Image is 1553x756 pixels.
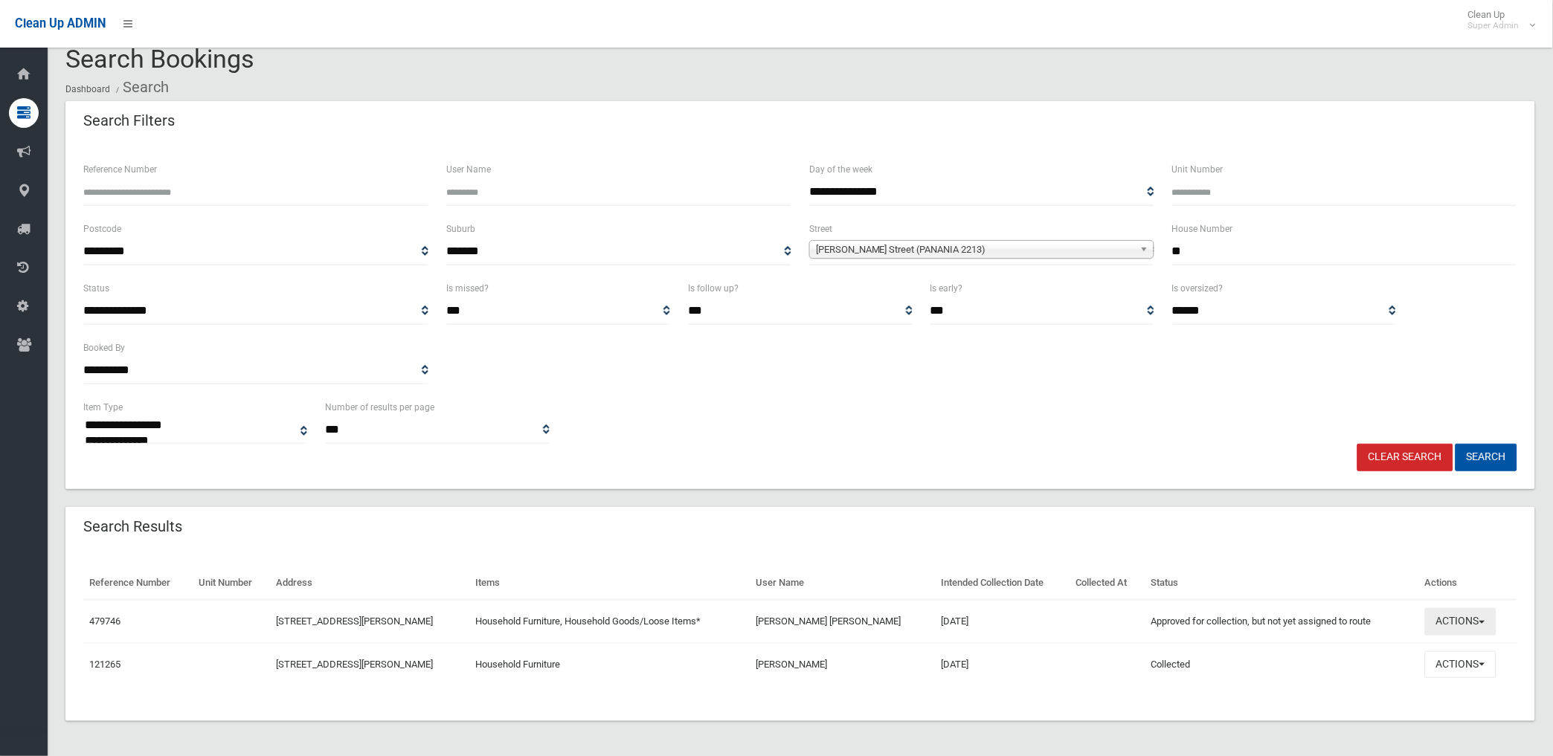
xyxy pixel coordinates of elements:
[935,600,1070,643] td: [DATE]
[809,221,832,237] label: Street
[688,280,739,297] label: Is follow up?
[1357,444,1453,471] a: Clear Search
[469,566,750,600] th: Items
[83,221,121,237] label: Postcode
[1461,9,1534,31] span: Clean Up
[83,161,157,178] label: Reference Number
[469,643,750,685] td: Household Furniture
[65,512,200,541] header: Search Results
[750,566,935,600] th: User Name
[1145,600,1418,643] td: Approved for collection, but not yet assigned to route
[446,161,491,178] label: User Name
[65,106,193,135] header: Search Filters
[469,600,750,643] td: Household Furniture, Household Goods/Loose Items*
[1172,161,1224,178] label: Unit Number
[112,74,169,101] li: Search
[89,659,120,670] a: 121265
[809,161,872,178] label: Day of the week
[1419,566,1517,600] th: Actions
[935,643,1070,685] td: [DATE]
[1425,651,1496,679] button: Actions
[1456,444,1517,471] button: Search
[83,566,193,600] th: Reference Number
[325,399,434,416] label: Number of results per page
[935,566,1070,600] th: Intended Collection Date
[83,340,125,356] label: Booked By
[65,44,254,74] span: Search Bookings
[276,616,433,627] a: [STREET_ADDRESS][PERSON_NAME]
[1172,221,1233,237] label: House Number
[1468,20,1520,31] small: Super Admin
[930,280,963,297] label: Is early?
[446,221,475,237] label: Suburb
[750,600,935,643] td: [PERSON_NAME] [PERSON_NAME]
[1145,566,1418,600] th: Status
[89,616,120,627] a: 479746
[83,399,123,416] label: Item Type
[270,566,469,600] th: Address
[750,643,935,685] td: [PERSON_NAME]
[193,566,271,600] th: Unit Number
[83,280,109,297] label: Status
[1425,608,1496,636] button: Actions
[65,84,110,94] a: Dashboard
[1070,566,1145,600] th: Collected At
[1172,280,1224,297] label: Is oversized?
[446,280,489,297] label: Is missed?
[15,16,106,30] span: Clean Up ADMIN
[816,241,1134,259] span: [PERSON_NAME] Street (PANANIA 2213)
[1145,643,1418,685] td: Collected
[276,659,433,670] a: [STREET_ADDRESS][PERSON_NAME]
